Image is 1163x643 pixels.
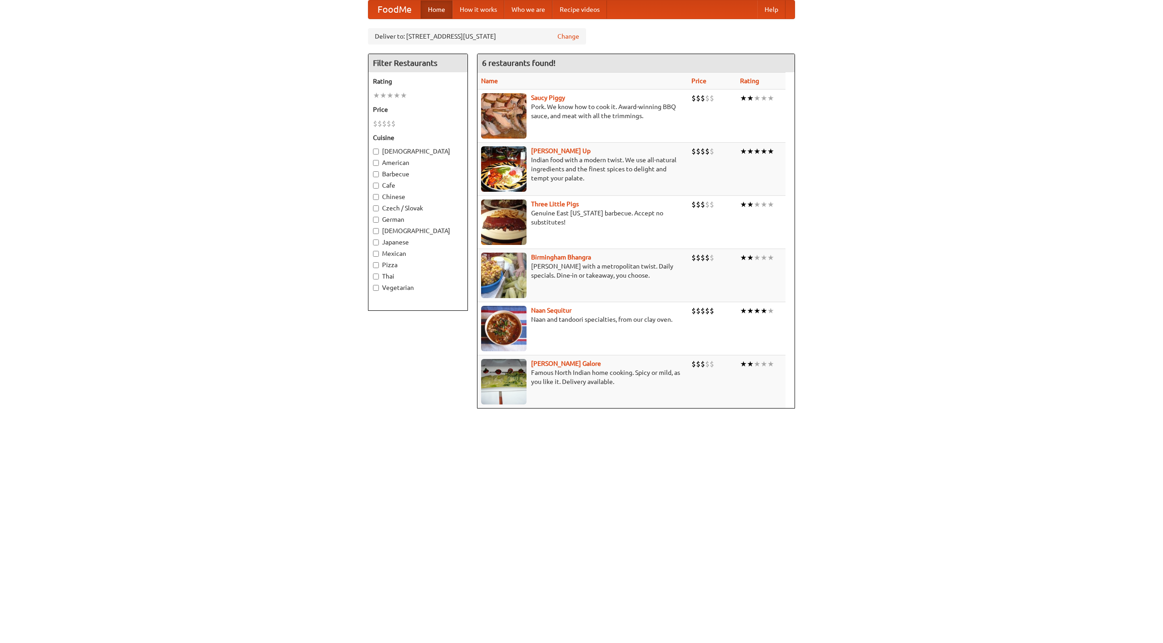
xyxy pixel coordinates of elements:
[740,253,747,263] li: ★
[754,359,760,369] li: ★
[760,359,767,369] li: ★
[747,146,754,156] li: ★
[368,54,467,72] h4: Filter Restaurants
[504,0,552,19] a: Who we are
[740,306,747,316] li: ★
[481,306,527,351] img: naansequitur.jpg
[696,253,701,263] li: $
[373,238,463,247] label: Japanese
[705,306,710,316] li: $
[767,146,774,156] li: ★
[705,146,710,156] li: $
[754,146,760,156] li: ★
[557,32,579,41] a: Change
[701,359,705,369] li: $
[393,90,400,100] li: ★
[767,199,774,209] li: ★
[373,194,379,200] input: Chinese
[705,199,710,209] li: $
[481,359,527,404] img: currygalore.jpg
[373,133,463,142] h5: Cuisine
[531,360,601,367] a: [PERSON_NAME] Galore
[373,239,379,245] input: Japanese
[740,359,747,369] li: ★
[452,0,504,19] a: How it works
[760,253,767,263] li: ★
[754,253,760,263] li: ★
[481,77,498,85] a: Name
[400,90,407,100] li: ★
[481,315,684,324] p: Naan and tandoori specialties, from our clay oven.
[373,171,379,177] input: Barbecue
[531,307,572,314] a: Naan Sequitur
[747,253,754,263] li: ★
[378,119,382,129] li: $
[696,93,701,103] li: $
[747,93,754,103] li: ★
[481,199,527,245] img: littlepigs.jpg
[710,359,714,369] li: $
[760,93,767,103] li: ★
[696,359,701,369] li: $
[531,94,565,101] a: Saucy Piggy
[373,149,379,155] input: [DEMOGRAPHIC_DATA]
[373,147,463,156] label: [DEMOGRAPHIC_DATA]
[531,147,591,155] a: [PERSON_NAME] Up
[373,249,463,258] label: Mexican
[373,217,379,223] input: German
[767,306,774,316] li: ★
[387,119,391,129] li: $
[373,192,463,201] label: Chinese
[481,253,527,298] img: bhangra.jpg
[701,146,705,156] li: $
[481,368,684,386] p: Famous North Indian home cooking. Spicy or mild, as you like it. Delivery available.
[710,306,714,316] li: $
[710,199,714,209] li: $
[531,254,591,261] a: Birmingham Bhangra
[373,160,379,166] input: American
[373,251,379,257] input: Mexican
[757,0,785,19] a: Help
[701,253,705,263] li: $
[710,146,714,156] li: $
[701,199,705,209] li: $
[481,146,527,192] img: curryup.jpg
[373,272,463,281] label: Thai
[531,200,579,208] a: Three Little Pigs
[421,0,452,19] a: Home
[747,199,754,209] li: ★
[380,90,387,100] li: ★
[760,199,767,209] li: ★
[740,77,759,85] a: Rating
[373,119,378,129] li: $
[373,215,463,224] label: German
[691,306,696,316] li: $
[373,181,463,190] label: Cafe
[696,146,701,156] li: $
[368,0,421,19] a: FoodMe
[754,93,760,103] li: ★
[701,306,705,316] li: $
[705,93,710,103] li: $
[552,0,607,19] a: Recipe videos
[373,228,379,234] input: [DEMOGRAPHIC_DATA]
[481,102,684,120] p: Pork. We know how to cook it. Award-winning BBQ sauce, and meat with all the trimmings.
[481,262,684,280] p: [PERSON_NAME] with a metropolitan twist. Daily specials. Dine-in or takeaway, you choose.
[373,169,463,179] label: Barbecue
[481,155,684,183] p: Indian food with a modern twist. We use all-natural ingredients and the finest spices to delight ...
[373,105,463,114] h5: Price
[368,28,586,45] div: Deliver to: [STREET_ADDRESS][US_STATE]
[747,306,754,316] li: ★
[691,359,696,369] li: $
[767,359,774,369] li: ★
[373,77,463,86] h5: Rating
[740,146,747,156] li: ★
[696,306,701,316] li: $
[710,253,714,263] li: $
[481,209,684,227] p: Genuine East [US_STATE] barbecue. Accept no substitutes!
[373,283,463,292] label: Vegetarian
